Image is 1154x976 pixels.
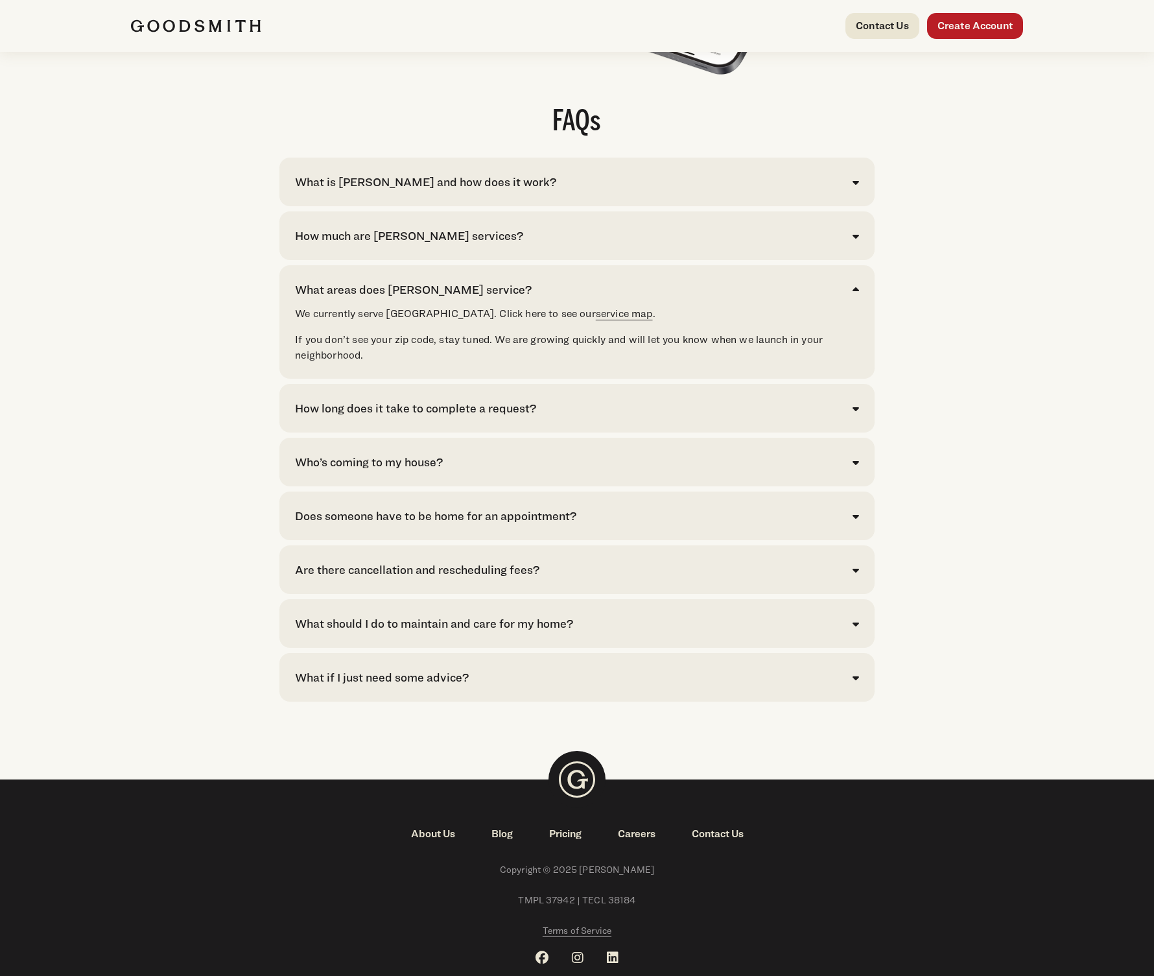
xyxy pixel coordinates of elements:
div: Who’s coming to my house? [295,453,443,471]
span: Terms of Service [543,925,611,936]
p: If you don’t see your zip code, stay tuned. We are growing quickly and will let you know when we ... [295,332,858,363]
a: Careers [600,826,674,842]
a: service map [596,307,653,320]
div: What is [PERSON_NAME] and how does it work? [295,173,556,191]
a: Pricing [531,826,600,842]
a: Create Account [927,13,1023,39]
span: Copyright © 2025 [PERSON_NAME] [131,863,1023,877]
div: How long does it take to complete a request? [295,399,536,417]
img: Goodsmith Logo [548,751,606,808]
a: Contact Us [674,826,762,842]
a: Terms of Service [543,923,611,938]
div: How much are [PERSON_NAME] services? [295,227,523,244]
div: Does someone have to be home for an appointment? [295,507,576,525]
div: Are there cancellation and rescheduling fees? [295,561,539,578]
div: What should I do to maintain and care for my home? [295,615,573,632]
a: Blog [473,826,531,842]
img: Goodsmith [131,19,261,32]
a: About Us [393,826,473,842]
h2: FAQs [279,108,874,137]
span: TMPL 37942 | TECL 38184 [131,893,1023,908]
div: What if I just need some advice? [295,669,469,686]
p: We currently serve [GEOGRAPHIC_DATA]. Click here to see our . [295,306,858,322]
a: Contact Us [845,13,919,39]
div: What areas does [PERSON_NAME] service? [295,281,532,298]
